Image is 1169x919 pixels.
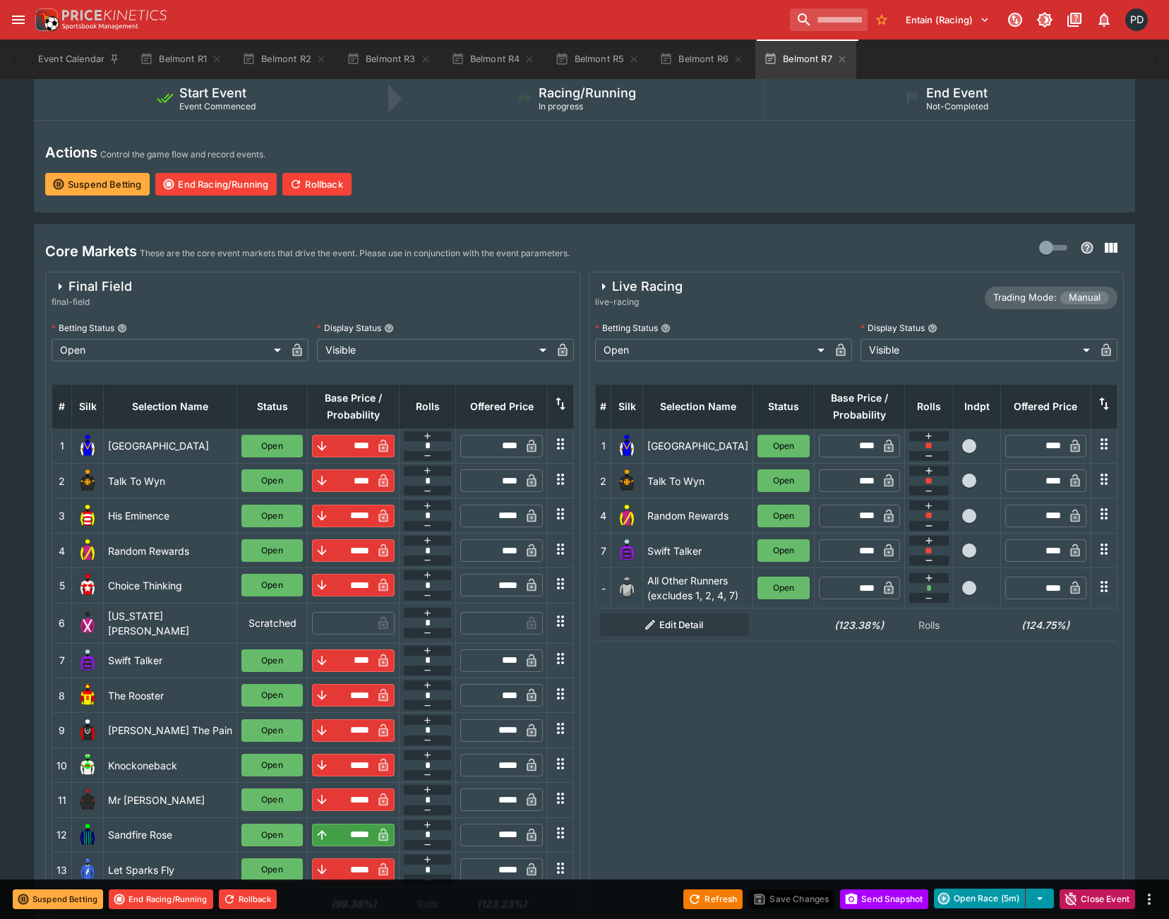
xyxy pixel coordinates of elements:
button: Open [241,754,303,776]
button: Send Snapshot [840,889,928,909]
button: Betting Status [117,323,127,333]
button: Betting Status [661,323,671,333]
th: Silk [72,384,104,428]
button: Open [241,824,303,846]
img: runner 6 [76,612,99,635]
p: Display Status [861,322,925,334]
button: Suspend Betting [45,173,150,196]
img: runner 8 [76,684,99,707]
span: Not-Completed [926,101,988,112]
button: Rollback [219,889,277,909]
div: split button [934,889,1054,908]
td: 2 [596,464,611,498]
button: Event Calendar [30,40,128,79]
button: No Bookmarks [870,8,893,31]
p: These are the core event markets that drive the event. Please use in conjunction with the event p... [140,246,570,260]
td: 11 [52,783,72,817]
button: Refresh [683,889,743,909]
button: Open [757,577,810,599]
button: Select Tenant [897,8,998,31]
button: Open Race (5m) [934,889,1026,908]
p: Betting Status [595,322,658,334]
h6: (124.75%) [1005,618,1087,632]
img: runner 7 [76,649,99,672]
img: runner 1 [76,435,99,457]
td: 4 [596,498,611,533]
th: # [596,384,611,428]
div: Visible [317,339,551,361]
img: blank-silk.png [616,577,638,599]
td: Let Sparks Fly [104,852,237,887]
button: End Racing/Running [155,173,277,196]
th: Base Price / Probability [814,384,904,428]
td: Random Rewards [643,498,753,533]
button: Belmont R7 [755,40,856,79]
button: Open [241,574,303,596]
img: runner 11 [76,788,99,811]
p: Scratched [241,615,303,630]
button: Connected to PK [1002,7,1028,32]
td: 9 [52,713,72,747]
td: Talk To Wyn [643,464,753,498]
td: Sandfire Rose [104,817,237,852]
div: Live Racing [595,278,683,295]
span: Event Commenced [179,101,256,112]
td: 7 [596,533,611,567]
span: In progress [539,101,583,112]
th: Offered Price [1001,384,1091,428]
p: Display Status [317,322,381,334]
td: Talk To Wyn [104,464,237,498]
button: Paul Dicioccio [1121,4,1152,35]
td: All Other Runners (excludes 1, 2, 4, 7) [643,568,753,608]
td: [GEOGRAPHIC_DATA] [643,428,753,463]
button: Suspend Betting [13,889,103,909]
td: 3 [52,498,72,533]
h5: End Event [926,85,988,101]
p: Trading Mode: [993,291,1057,305]
button: Belmont R5 [546,40,648,79]
td: [US_STATE] [PERSON_NAME] [104,603,237,643]
button: Open [757,505,810,527]
button: Open [241,469,303,492]
td: 2 [52,464,72,498]
h4: Core Markets [45,242,137,260]
button: Belmont R3 [338,40,440,79]
img: runner 12 [76,824,99,846]
button: Rollback [282,173,351,196]
button: Open [241,505,303,527]
h5: Racing/Running [539,85,636,101]
th: Independent [953,384,1000,428]
img: runner 4 [616,505,638,527]
td: His Eminence [104,498,237,533]
button: Open [241,649,303,672]
button: Belmont R2 [234,40,335,79]
button: Notifications [1091,7,1117,32]
span: Manual [1060,291,1109,305]
div: Final Field [52,278,132,295]
button: open drawer [6,7,31,32]
td: [PERSON_NAME] The Pain [104,713,237,747]
button: Open [241,435,303,457]
img: PriceKinetics Logo [31,6,59,34]
td: Mr [PERSON_NAME] [104,783,237,817]
button: Display Status [384,323,394,333]
img: runner 13 [76,858,99,881]
div: Open [595,339,829,361]
th: Selection Name [104,384,237,428]
td: 12 [52,817,72,852]
img: PriceKinetics [62,10,167,20]
button: Open [241,719,303,742]
th: Base Price / Probability [308,384,400,428]
button: Display Status [928,323,937,333]
img: runner 2 [616,469,638,492]
img: Sportsbook Management [62,23,138,30]
img: runner 3 [76,505,99,527]
button: Toggle light/dark mode [1032,7,1057,32]
td: 8 [52,678,72,713]
td: 10 [52,747,72,782]
button: Belmont R1 [131,40,231,79]
th: Selection Name [643,384,753,428]
img: runner 1 [616,435,638,457]
input: search [790,8,868,31]
td: Knockoneback [104,747,237,782]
